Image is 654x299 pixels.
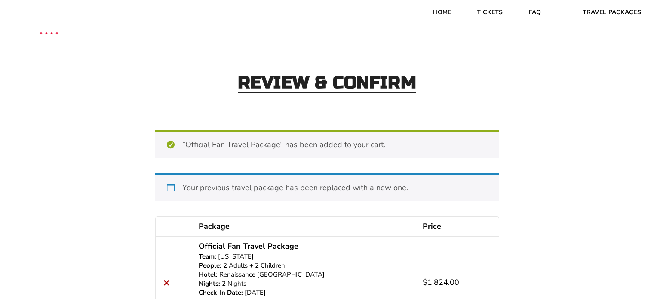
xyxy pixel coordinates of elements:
[26,9,72,55] img: CBS Sports Thanksgiving Classic
[199,261,412,270] p: 2 Adults + 2 Children
[199,279,412,288] p: 2 Nights
[199,252,216,261] dt: Team:
[155,130,499,158] div: “Official Fan Travel Package” has been added to your cart.
[161,277,172,288] a: Remove this item
[199,252,412,261] p: [US_STATE]
[155,173,499,201] div: Your previous travel package has been replaced with a new one.
[423,277,459,287] bdi: 1,824.00
[193,217,418,236] th: Package
[199,270,412,279] p: Renaissance [GEOGRAPHIC_DATA]
[418,217,499,236] th: Price
[199,288,243,297] dt: Check-In Date:
[238,74,417,93] h2: Review & Confirm
[199,270,218,279] dt: Hotel:
[199,240,298,252] a: Official Fan Travel Package
[423,277,427,287] span: $
[199,261,221,270] dt: People:
[199,288,412,297] p: [DATE]
[199,279,220,288] dt: Nights:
